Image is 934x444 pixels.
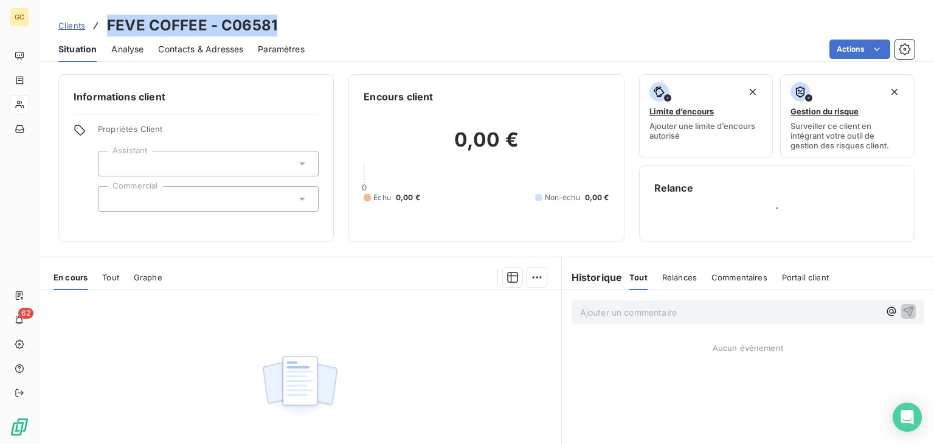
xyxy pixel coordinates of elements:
[790,121,904,150] span: Surveiller ce client en intégrant votre outil de gestion des risques client.
[649,106,714,116] span: Limite d’encours
[662,272,697,282] span: Relances
[10,7,29,27] div: GC
[364,89,433,104] h6: Encours client
[780,74,915,158] button: Gestion du risqueSurveiller ce client en intégrant votre outil de gestion des risques client.
[10,417,29,437] img: Logo LeanPay
[639,74,773,158] button: Limite d’encoursAjouter une limite d’encours autorisé
[585,192,609,203] span: 0,00 €
[258,43,305,55] span: Paramètres
[18,308,33,319] span: 62
[362,182,367,192] span: 0
[108,158,118,169] input: Ajouter une valeur
[629,272,648,282] span: Tout
[711,272,767,282] span: Commentaires
[396,192,420,203] span: 0,00 €
[108,193,118,204] input: Ajouter une valeur
[54,272,88,282] span: En cours
[829,40,890,59] button: Actions
[58,43,97,55] span: Situation
[58,19,85,32] a: Clients
[111,43,144,55] span: Analyse
[713,343,783,353] span: Aucun évènement
[74,89,319,104] h6: Informations client
[134,272,162,282] span: Graphe
[261,349,339,425] img: Empty state
[158,43,243,55] span: Contacts & Adresses
[364,128,609,164] h2: 0,00 €
[790,106,859,116] span: Gestion du risque
[373,192,391,203] span: Échu
[562,270,623,285] h6: Historique
[58,21,85,30] span: Clients
[545,192,580,203] span: Non-échu
[654,181,899,195] h6: Relance
[102,272,119,282] span: Tout
[107,15,277,36] h3: FEVE COFFEE - C06581
[98,124,319,141] span: Propriétés Client
[649,121,763,140] span: Ajouter une limite d’encours autorisé
[782,272,829,282] span: Portail client
[893,403,922,432] div: Open Intercom Messenger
